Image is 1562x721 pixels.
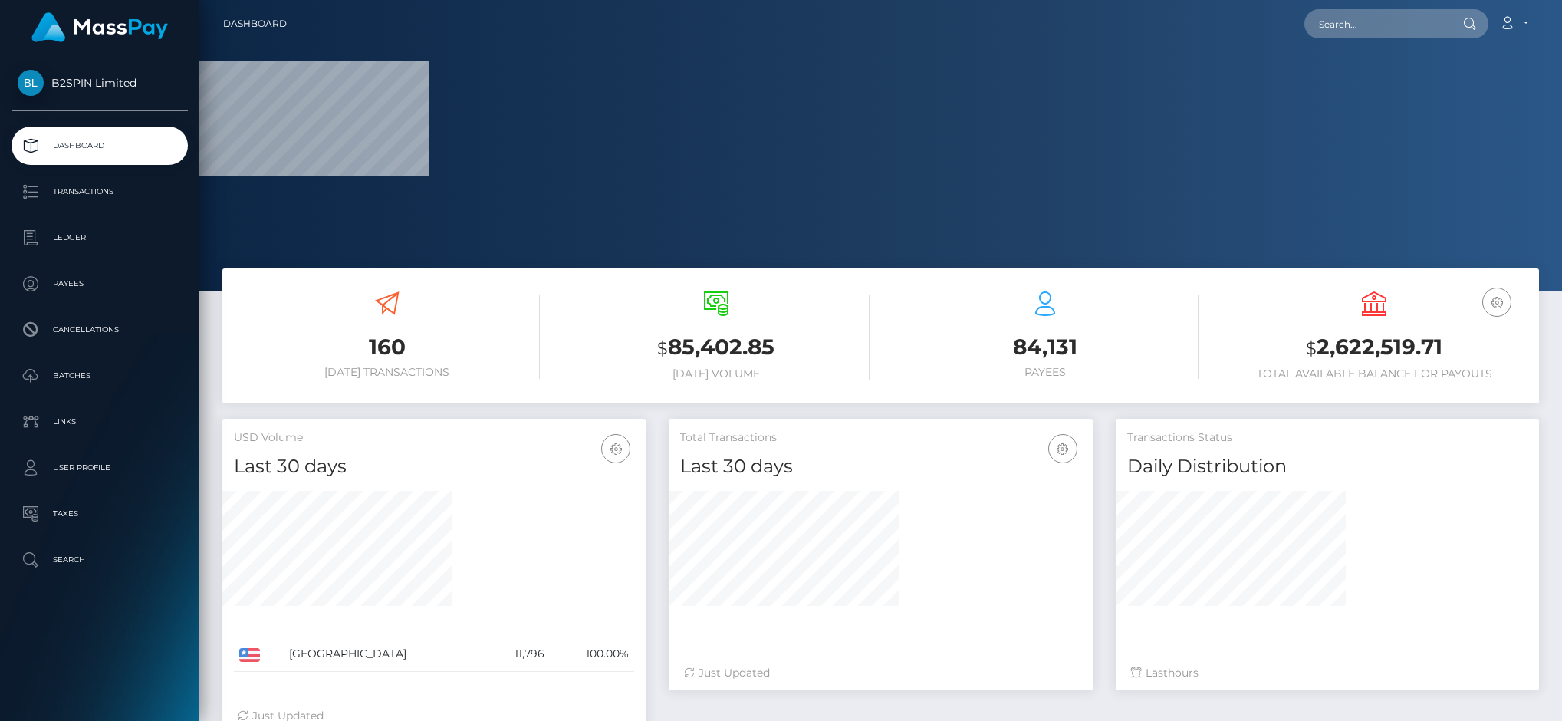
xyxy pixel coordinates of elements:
[12,127,188,165] a: Dashboard
[550,637,635,672] td: 100.00%
[18,502,182,525] p: Taxes
[234,430,634,446] h5: USD Volume
[12,76,188,90] span: B2SPIN Limited
[680,453,1080,480] h4: Last 30 days
[657,337,668,359] small: $
[12,265,188,303] a: Payees
[18,364,182,387] p: Batches
[1304,9,1449,38] input: Search...
[684,665,1077,681] div: Just Updated
[18,410,182,433] p: Links
[12,357,188,395] a: Batches
[12,403,188,441] a: Links
[31,12,168,42] img: MassPay Logo
[12,311,188,349] a: Cancellations
[12,219,188,257] a: Ledger
[12,541,188,579] a: Search
[18,226,182,249] p: Ledger
[1131,665,1524,681] div: Last hours
[1127,430,1527,446] h5: Transactions Status
[234,332,540,362] h3: 160
[234,453,634,480] h4: Last 30 days
[893,366,1199,379] h6: Payees
[12,495,188,533] a: Taxes
[239,648,260,662] img: US.png
[18,70,44,96] img: B2SPIN Limited
[563,332,869,364] h3: 85,402.85
[12,173,188,211] a: Transactions
[563,367,869,380] h6: [DATE] Volume
[1222,367,1527,380] h6: Total Available Balance for Payouts
[234,366,540,379] h6: [DATE] Transactions
[680,430,1080,446] h5: Total Transactions
[284,637,486,672] td: [GEOGRAPHIC_DATA]
[18,134,182,157] p: Dashboard
[223,8,287,40] a: Dashboard
[485,637,550,672] td: 11,796
[18,272,182,295] p: Payees
[12,449,188,487] a: User Profile
[893,332,1199,362] h3: 84,131
[18,548,182,571] p: Search
[18,180,182,203] p: Transactions
[1306,337,1317,359] small: $
[1127,453,1527,480] h4: Daily Distribution
[1222,332,1527,364] h3: 2,622,519.71
[18,318,182,341] p: Cancellations
[18,456,182,479] p: User Profile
